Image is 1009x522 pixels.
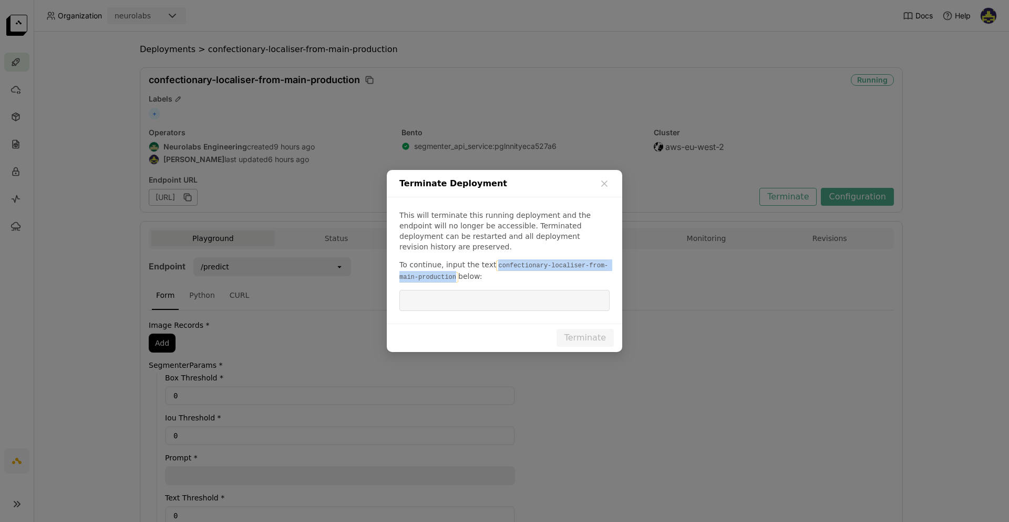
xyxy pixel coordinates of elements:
[399,260,496,269] span: To continue, input the text
[458,272,482,280] span: below:
[557,329,614,347] button: Terminate
[387,170,622,197] div: Terminate Deployment
[387,170,622,352] div: dialog
[399,210,610,252] p: This will terminate this running deployment and the endpoint will no longer be accessible. Termin...
[399,260,608,283] code: confectionary-localiser-from-main-production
